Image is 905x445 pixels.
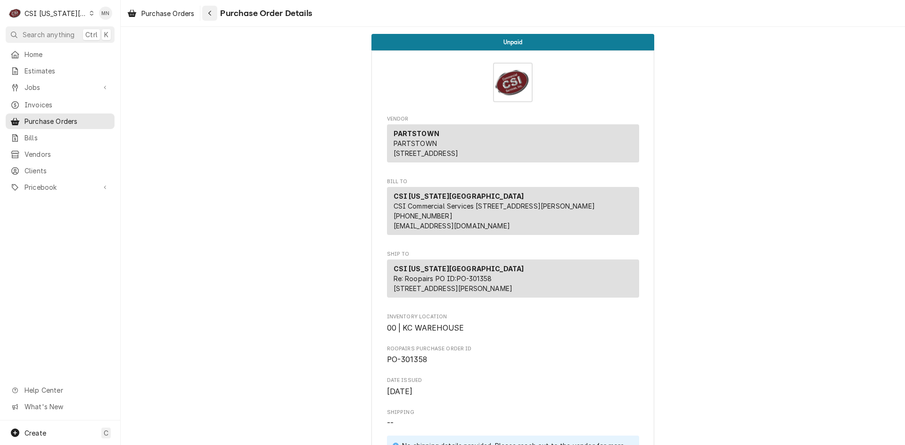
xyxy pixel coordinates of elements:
a: [PHONE_NUMBER] [394,212,452,220]
span: Re: Roopairs PO ID: PO-301358 [394,275,492,283]
span: Purchase Orders [25,116,110,126]
span: Inventory Location [387,323,639,334]
a: Purchase Orders [123,6,198,21]
span: Invoices [25,100,110,110]
span: Vendors [25,149,110,159]
div: Status [371,34,654,50]
div: MN [99,7,112,20]
span: Date Issued [387,386,639,397]
span: What's New [25,402,109,412]
div: Ship To [387,259,639,301]
span: Pricebook [25,182,96,192]
div: Ship To [387,259,639,298]
a: Home [6,47,115,62]
strong: PARTSTOWN [394,129,439,138]
span: Jobs [25,82,96,92]
a: Clients [6,163,115,178]
span: Unpaid [503,39,522,45]
span: Roopairs Purchase Order ID [387,354,639,365]
span: [STREET_ADDRESS][PERSON_NAME] [394,284,513,292]
a: Vendors [6,146,115,162]
div: CSI [US_STATE][GEOGRAPHIC_DATA] [25,8,87,18]
span: Roopairs Purchase Order ID [387,345,639,353]
span: PARTSTOWN [STREET_ADDRESS] [394,139,459,157]
span: Create [25,429,46,437]
span: Purchase Order Details [217,7,312,20]
span: 00 | KC WAREHOUSE [387,324,464,332]
span: Ctrl [85,30,98,40]
div: CSI Kansas City's Avatar [8,7,22,20]
div: Purchase Order Ship To [387,251,639,302]
span: CSI Commercial Services [STREET_ADDRESS][PERSON_NAME] [394,202,595,210]
a: Go to What's New [6,399,115,414]
span: Home [25,49,110,59]
span: Purchase Orders [141,8,194,18]
span: Shipping [387,409,639,416]
span: Date Issued [387,377,639,384]
div: Melissa Nehls's Avatar [99,7,112,20]
div: Purchase Order Vendor [387,115,639,167]
button: Search anythingCtrlK [6,26,115,43]
strong: CSI [US_STATE][GEOGRAPHIC_DATA] [394,265,524,273]
span: Help Center [25,385,109,395]
span: Bills [25,133,110,143]
a: Bills [6,130,115,146]
a: Purchase Orders [6,113,115,129]
div: Vendor [387,124,639,166]
span: -- [387,419,394,428]
a: Go to Jobs [6,80,115,95]
span: Inventory Location [387,313,639,321]
span: Clients [25,166,110,176]
a: Invoices [6,97,115,113]
div: Purchase Order Bill To [387,178,639,239]
button: Navigate back [202,6,217,21]
div: Roopairs Purchase Order ID [387,345,639,365]
div: Date Issued [387,377,639,397]
span: PO-301358 [387,355,427,364]
div: Bill To [387,187,639,239]
img: Logo [493,63,533,102]
span: C [104,428,108,438]
div: Inventory Location [387,313,639,333]
a: [EMAIL_ADDRESS][DOMAIN_NAME] [394,222,510,230]
span: Vendor [387,115,639,123]
span: K [104,30,108,40]
span: Search anything [23,30,74,40]
strong: CSI [US_STATE][GEOGRAPHIC_DATA] [394,192,524,200]
a: Estimates [6,63,115,79]
span: [DATE] [387,387,413,396]
div: Bill To [387,187,639,235]
div: C [8,7,22,20]
a: Go to Pricebook [6,179,115,195]
span: Bill To [387,178,639,186]
a: Go to Help Center [6,382,115,398]
div: Vendor [387,124,639,162]
span: Ship To [387,251,639,258]
span: Estimates [25,66,110,76]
